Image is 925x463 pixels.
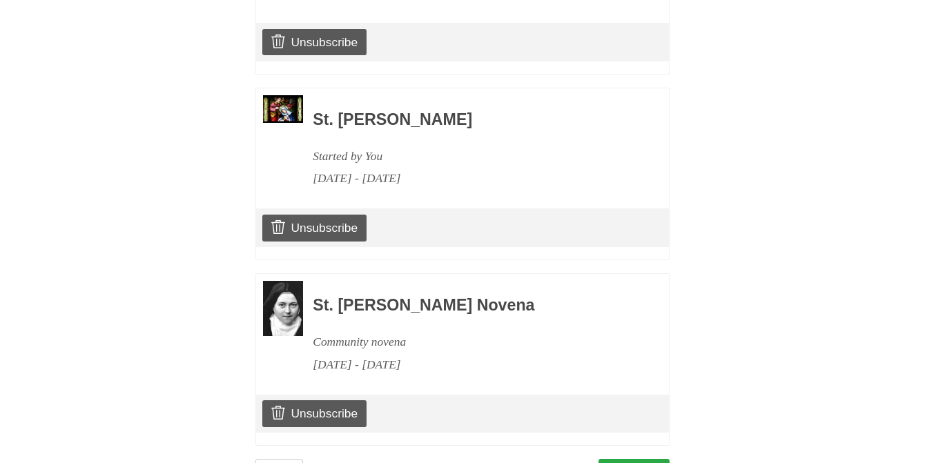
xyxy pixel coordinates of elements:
[313,145,632,168] div: Started by You
[313,297,632,315] h3: St. [PERSON_NAME] Novena
[262,215,367,241] a: Unsubscribe
[262,400,367,426] a: Unsubscribe
[263,95,303,123] img: Novena image
[313,353,632,376] div: [DATE] - [DATE]
[262,29,367,55] a: Unsubscribe
[313,111,632,129] h3: St. [PERSON_NAME]
[313,167,632,190] div: [DATE] - [DATE]
[263,281,303,336] img: Novena image
[313,331,632,353] div: Community novena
